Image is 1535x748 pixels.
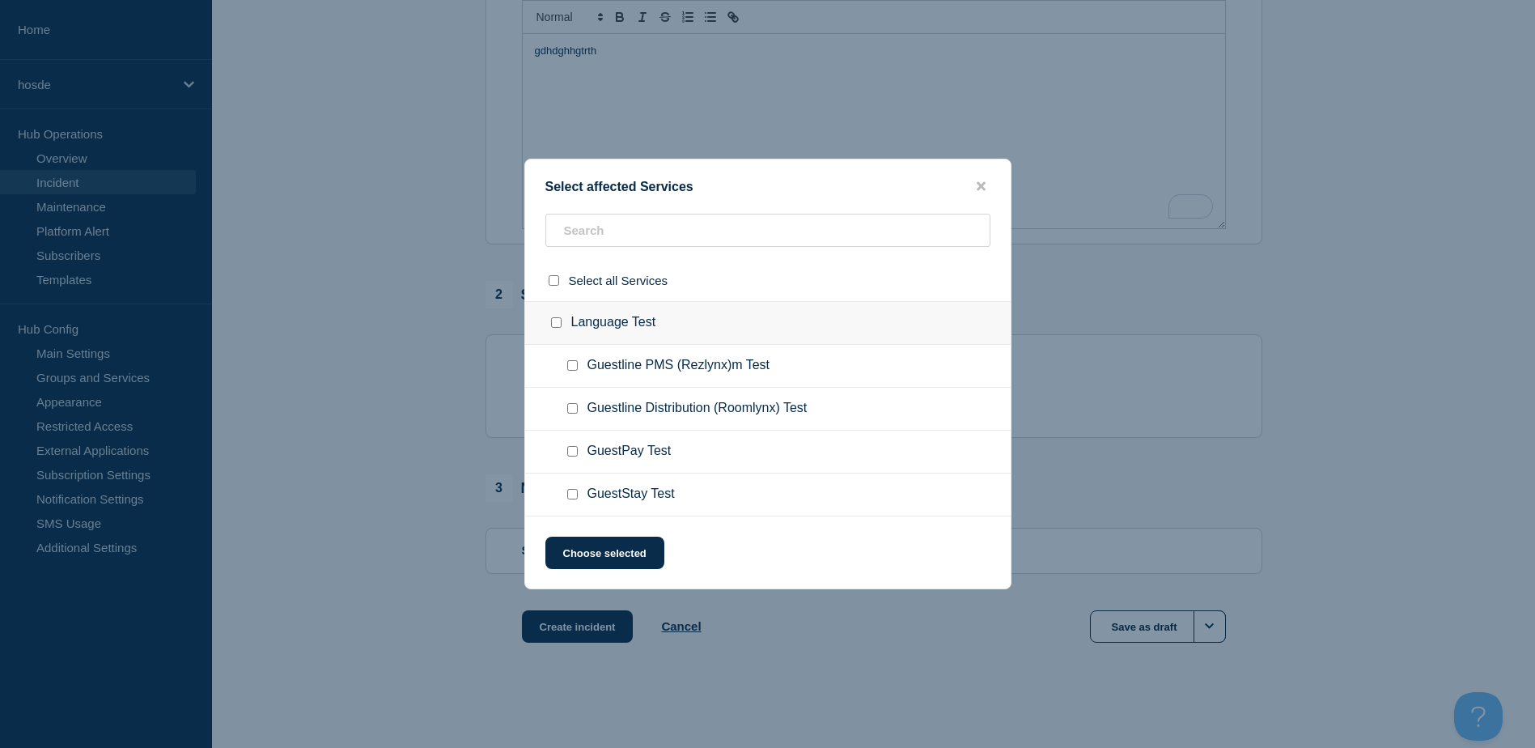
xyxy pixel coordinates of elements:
[551,317,562,328] input: Language Test checkbox
[587,444,672,460] span: GuestPay Test
[567,360,578,371] input: Guestline PMS (Rezlynx)m Test checkbox
[587,487,675,503] span: GuestStay Test
[545,214,990,247] input: Search
[567,489,578,499] input: GuestStay Test checkbox
[567,403,578,414] input: Guestline Distribution (Roomlynx) Test checkbox
[525,179,1011,194] div: Select affected Services
[567,446,578,457] input: GuestPay Test checkbox
[545,537,664,569] button: Choose selected
[525,301,1011,345] div: Language Test
[972,179,990,194] button: close button
[569,274,668,287] span: Select all Services
[587,358,770,374] span: Guestline PMS (Rezlynx)m Test
[587,401,808,417] span: Guestline Distribution (Roomlynx) Test
[549,275,559,286] input: select all checkbox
